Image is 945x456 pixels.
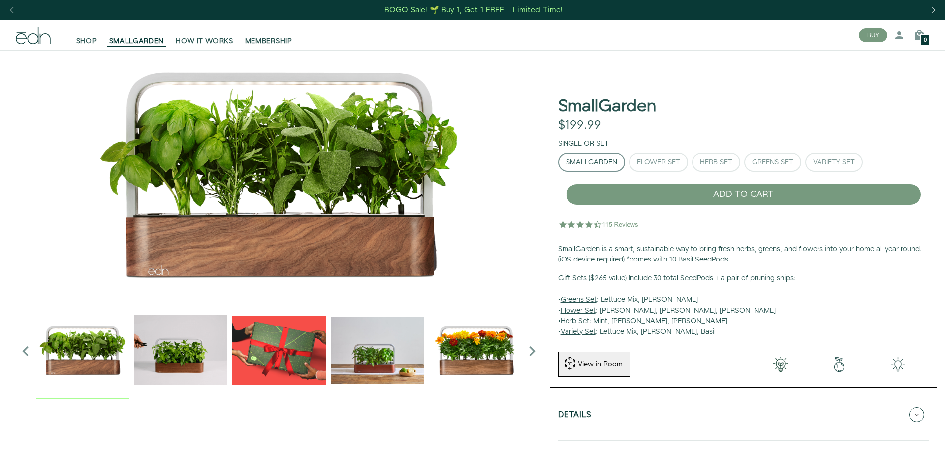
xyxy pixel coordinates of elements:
[70,24,103,46] a: SHOP
[134,303,227,396] img: edn-trim-basil.2021-09-07_14_55_24_1024x.gif
[232,303,325,396] img: EMAILS_-_Holiday_21_PT1_28_9986b34a-7908-4121-b1c1-9595d1e43abe_1024x.png
[637,159,680,166] div: Flower Set
[383,2,564,18] a: BOGO Sale! 🌱 Buy 1, Get 1 FREE – Limited Time!
[561,306,596,316] u: Flower Set
[813,159,855,166] div: Variety Set
[805,153,863,172] button: Variety Set
[176,36,233,46] span: HOW IT WORKS
[558,397,929,432] button: Details
[16,50,542,298] img: Official-EDN-SMALLGARDEN-HERB-HERO-SLV-2000px_4096x.png
[752,159,793,166] div: Greens Set
[558,139,609,149] label: Single or Set
[744,153,801,172] button: Greens Set
[558,244,929,265] p: SmallGarden is a smart, sustainable way to bring fresh herbs, greens, and flowers into your home ...
[558,118,601,132] div: $199.99
[36,303,129,396] img: Official-EDN-SMALLGARDEN-HERB-HERO-SLV-2000px_1024x.png
[566,159,617,166] div: SmallGarden
[561,295,597,305] u: Greens Set
[558,273,929,338] p: • : Lettuce Mix, [PERSON_NAME] • : [PERSON_NAME], [PERSON_NAME], [PERSON_NAME] • : Mint, [PERSON_...
[924,38,927,43] span: 0
[331,303,424,399] div: 4 / 6
[429,303,522,399] div: 5 / 6
[16,50,542,298] div: 1 / 6
[558,352,630,377] button: View in Room
[134,303,227,399] div: 2 / 6
[558,411,592,422] h5: Details
[558,153,625,172] button: SmallGarden
[752,357,810,372] img: 001-light-bulb.png
[869,426,935,451] iframe: Opens a widget where you can find more information
[384,5,563,15] div: BOGO Sale! 🌱 Buy 1, Get 1 FREE – Limited Time!
[239,24,298,46] a: MEMBERSHIP
[109,36,164,46] span: SMALLGARDEN
[629,153,688,172] button: Flower Set
[36,303,129,399] div: 1 / 6
[810,357,869,372] img: green-earth.png
[429,303,522,396] img: edn-smallgarden-marigold-hero-SLV-2000px_1024x.png
[561,316,589,326] u: Herb Set
[232,303,325,399] div: 3 / 6
[103,24,170,46] a: SMALLGARDEN
[170,24,239,46] a: HOW IT WORKS
[700,159,732,166] div: Herb Set
[331,303,424,396] img: edn-smallgarden-mixed-herbs-table-product-2000px_1024x.jpg
[577,359,624,369] div: View in Room
[558,214,640,234] img: 4.5 star rating
[566,184,921,205] button: ADD TO CART
[558,97,656,116] h1: SmallGarden
[245,36,292,46] span: MEMBERSHIP
[859,28,887,42] button: BUY
[692,153,740,172] button: Herb Set
[76,36,97,46] span: SHOP
[522,341,542,361] i: Next slide
[869,357,927,372] img: edn-smallgarden-tech.png
[561,327,596,337] u: Variety Set
[16,341,36,361] i: Previous slide
[558,273,796,283] b: Gift Sets ($265 value) Include 30 total SeedPods + a pair of pruning snips:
